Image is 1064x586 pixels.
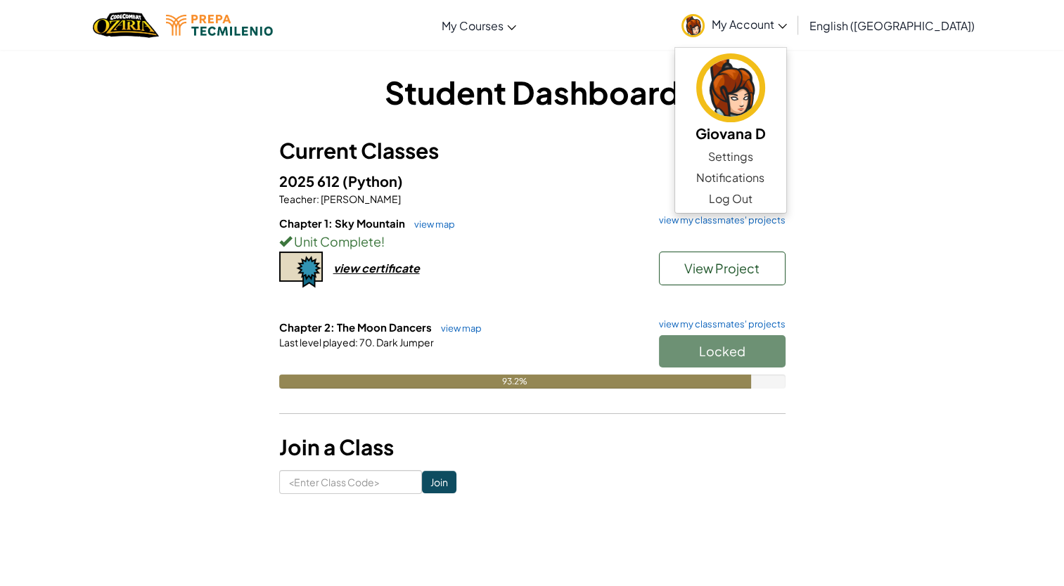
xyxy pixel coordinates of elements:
[279,320,434,334] span: Chapter 2: The Moon Dancers
[659,252,786,285] button: View Project
[358,336,375,349] span: 70.
[279,172,342,190] span: 2025 612
[279,431,786,463] h3: Join a Class
[319,193,401,205] span: [PERSON_NAME]
[675,146,786,167] a: Settings
[435,6,523,44] a: My Courses
[93,11,158,39] img: Home
[675,167,786,188] a: Notifications
[696,53,765,122] img: avatar
[279,193,316,205] span: Teacher
[279,336,355,349] span: Last level played
[375,336,434,349] span: Dark Jumper
[279,135,786,167] h3: Current Classes
[342,172,403,190] span: (Python)
[166,15,273,36] img: Tecmilenio logo
[407,219,455,230] a: view map
[279,252,323,288] img: certificate-icon.png
[681,14,705,37] img: avatar
[93,11,158,39] a: Ozaria by CodeCombat logo
[689,122,772,144] h5: Giovana D
[712,17,787,32] span: My Account
[802,6,982,44] a: English ([GEOGRAPHIC_DATA])
[279,70,786,114] h1: Student Dashboard
[442,18,504,33] span: My Courses
[355,336,358,349] span: :
[652,216,786,225] a: view my classmates' projects
[279,375,751,389] div: 93.2%
[333,261,420,275] div: view certificate
[292,233,381,249] span: Unit Complete
[422,471,456,493] input: Join
[809,18,975,33] span: English ([GEOGRAPHIC_DATA])
[675,51,786,146] a: Giovana D
[279,216,407,230] span: Chapter 1: Sky Mountain
[696,169,764,186] span: Notifications
[675,188,786,209] a: Log Out
[381,233,385,249] span: !
[674,3,794,47] a: My Account
[279,261,420,275] a: view certificate
[434,323,482,334] a: view map
[279,470,422,494] input: <Enter Class Code>
[316,193,319,205] span: :
[684,260,759,276] span: View Project
[652,320,786,329] a: view my classmates' projects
